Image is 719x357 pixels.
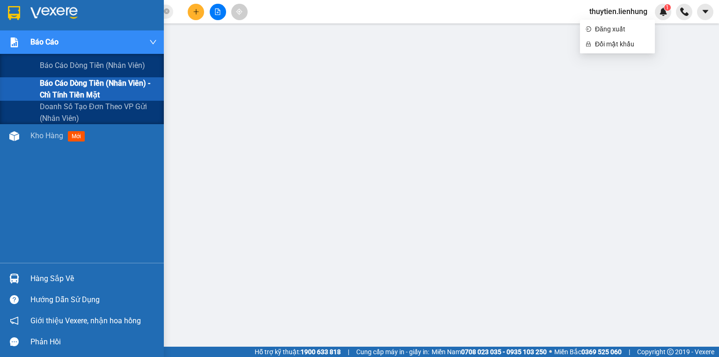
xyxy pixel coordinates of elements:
[301,348,341,356] strong: 1900 633 818
[697,4,713,20] button: caret-down
[586,41,591,47] span: lock
[595,24,649,34] span: Đăng xuất
[666,4,669,11] span: 1
[10,316,19,325] span: notification
[30,335,157,349] div: Phản hồi
[214,8,221,15] span: file-add
[659,7,668,16] img: icon-new-feature
[40,77,157,101] span: Báo cáo dòng tiền (nhân viên) - chỉ tính tiền mặt
[193,8,199,15] span: plus
[9,37,19,47] img: solution-icon
[461,348,547,356] strong: 0708 023 035 - 0935 103 250
[549,350,552,354] span: ⚪️
[30,315,141,327] span: Giới thiệu Vexere, nhận hoa hồng
[164,8,169,14] span: close-circle
[68,131,85,141] span: mới
[188,4,204,20] button: plus
[30,131,63,140] span: Kho hàng
[149,38,157,46] span: down
[348,347,349,357] span: |
[10,295,19,304] span: question-circle
[40,101,157,124] span: Doanh số tạo đơn theo VP gửi (nhân viên)
[586,26,591,32] span: login
[236,8,242,15] span: aim
[356,347,429,357] span: Cung cấp máy in - giấy in:
[701,7,710,16] span: caret-down
[255,347,341,357] span: Hỗ trợ kỹ thuật:
[40,59,145,71] span: Báo cáo dòng tiền (nhân viên)
[680,7,689,16] img: phone-icon
[581,348,622,356] strong: 0369 525 060
[164,7,169,16] span: close-circle
[9,274,19,283] img: warehouse-icon
[664,4,671,11] sup: 1
[582,6,655,17] span: thuytien.lienhung
[554,347,622,357] span: Miền Bắc
[8,6,20,20] img: logo-vxr
[210,4,226,20] button: file-add
[231,4,248,20] button: aim
[30,293,157,307] div: Hướng dẫn sử dụng
[9,131,19,141] img: warehouse-icon
[595,39,649,49] span: Đổi mật khẩu
[432,347,547,357] span: Miền Nam
[629,347,630,357] span: |
[30,36,59,48] span: Báo cáo
[10,337,19,346] span: message
[667,349,674,355] span: copyright
[30,272,157,286] div: Hàng sắp về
